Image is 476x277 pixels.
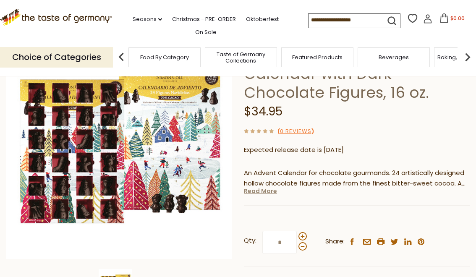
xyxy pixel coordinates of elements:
[133,15,162,24] a: Seasons
[459,49,476,65] img: next arrow
[6,33,232,259] img: Simon Coll Advent Calendar
[262,231,297,254] input: Qty:
[244,145,470,155] p: Expected release date is [DATE]
[379,54,409,60] a: Beverages
[207,51,275,64] a: Taste of Germany Collections
[325,236,345,247] span: Share:
[195,28,217,37] a: On Sale
[244,235,256,246] strong: Qty:
[292,54,343,60] a: Featured Products
[244,187,277,195] a: Read More
[140,54,189,60] a: Food By Category
[434,13,470,26] button: $0.00
[113,49,130,65] img: previous arrow
[280,127,311,136] a: 0 Reviews
[246,15,279,24] a: Oktoberfest
[277,127,314,135] span: ( )
[450,15,465,22] span: $0.00
[172,15,236,24] a: Christmas - PRE-ORDER
[244,45,470,102] h1: [PERSON_NAME] Advent Calendar with Dark Chocolate Figures, 16 oz.
[244,168,470,189] p: An Advent Calendar for chocolate gourmands. 24 artistically designed hollow chocolate figures mad...
[244,103,282,120] span: $34.95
